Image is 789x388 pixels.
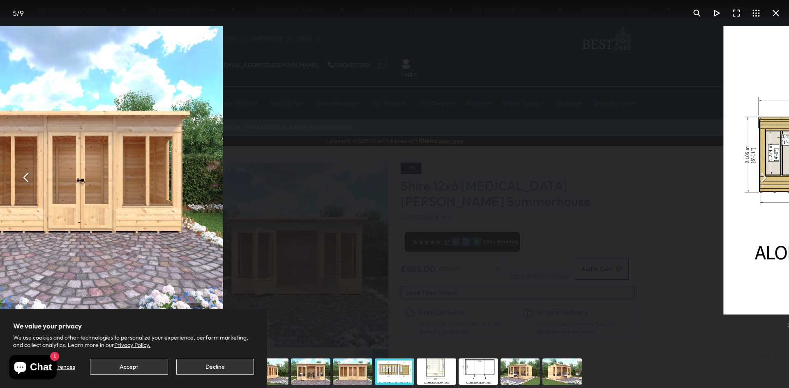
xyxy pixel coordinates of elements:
button: Accept [90,359,168,375]
div: / [3,3,33,23]
button: Decline [176,359,254,375]
span: 9 [20,9,24,17]
button: Close [766,3,786,23]
button: Toggle thumbnails [746,3,766,23]
h2: We value your privacy [13,322,254,330]
button: Toggle zoom level [687,3,707,23]
p: We use cookies and other technologies to personalize your experience, perform marketing, and coll... [13,334,254,349]
a: Privacy Policy. [114,341,150,349]
span: 5 [13,9,17,17]
inbox-online-store-chat: Shopify online store chat [7,355,59,381]
button: Next [753,168,773,188]
button: Previous [16,168,36,188]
